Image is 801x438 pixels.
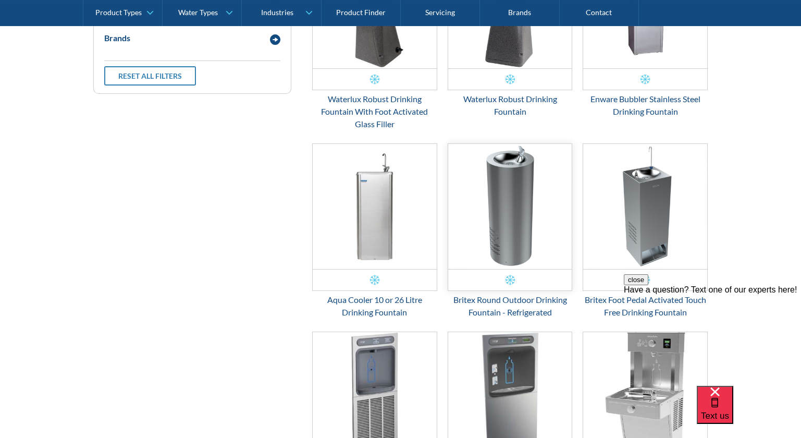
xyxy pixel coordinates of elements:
[624,274,801,399] iframe: podium webchat widget prompt
[583,93,708,118] div: Enware Bubbler Stainless Steel Drinking Fountain
[104,32,130,44] div: Brands
[448,143,573,319] a: Britex Round Outdoor Drinking Fountain - Refrigerated Britex Round Outdoor Drinking Fountain - Re...
[313,144,437,269] img: Aqua Cooler 10 or 26 Litre Drinking Fountain
[178,8,218,17] div: Water Types
[448,294,573,319] div: Britex Round Outdoor Drinking Fountain - Refrigerated
[312,143,437,319] a: Aqua Cooler 10 or 26 Litre Drinking FountainAqua Cooler 10 or 26 Litre Drinking Fountain
[261,8,293,17] div: Industries
[312,93,437,130] div: Waterlux Robust Drinking Fountain With Foot Activated Glass Filler
[583,144,707,269] img: Britex Foot Pedal Activated Touch Free Drinking Fountain
[448,144,572,269] img: Britex Round Outdoor Drinking Fountain - Refrigerated
[697,386,801,438] iframe: podium webchat widget bubble
[583,143,708,319] a: Britex Foot Pedal Activated Touch Free Drinking FountainBritex Foot Pedal Activated Touch Free Dr...
[583,294,708,319] div: Britex Foot Pedal Activated Touch Free Drinking Fountain
[448,93,573,118] div: Waterlux Robust Drinking Fountain
[312,294,437,319] div: Aqua Cooler 10 or 26 Litre Drinking Fountain
[104,66,196,86] a: Reset all filters
[95,8,142,17] div: Product Types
